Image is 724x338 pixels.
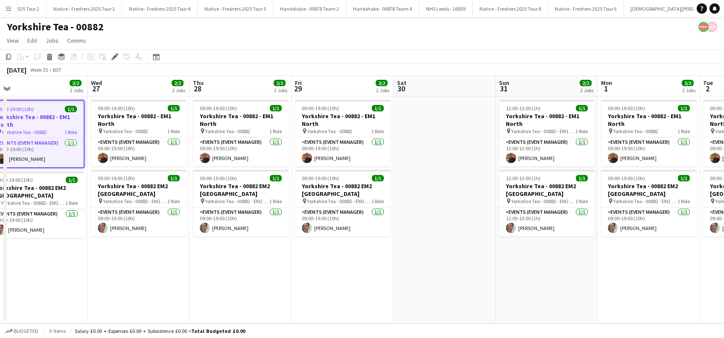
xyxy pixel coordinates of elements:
[47,328,67,334] span: 0 items
[346,0,419,17] button: Handshake - 00878 Team 4
[3,35,22,46] a: View
[473,0,548,17] button: Native - Freshers 2025 Tour 8
[548,0,624,17] button: Native - Freshers 2025 Tour 6
[75,328,245,334] div: Salary £0.00 + Expenses £0.00 + Subsistence £0.00 =
[24,35,41,46] a: Edit
[27,37,37,44] span: Edit
[698,22,709,32] app-user-avatar: native Staffing
[67,37,86,44] span: Comms
[47,0,122,17] button: Native - Freshers 2025 Tour 3
[198,0,273,17] button: Native - Freshers 2025 Tour 5
[7,66,26,74] div: [DATE]
[122,0,198,17] button: Native - Freshers 2025 Tour 4
[46,37,58,44] span: Jobs
[7,20,104,33] h1: Yorkshire Tea - 00882
[7,37,19,44] span: View
[273,0,346,17] button: Handshake - 00878 Team 2
[707,22,717,32] app-user-avatar: native Staffing
[64,35,90,46] a: Comms
[53,67,61,73] div: BST
[14,328,38,334] span: Budgeted
[42,35,62,46] a: Jobs
[4,326,40,336] button: Budgeted
[419,0,473,17] button: NHS Leeds - 16859
[191,328,245,334] span: Total Budgeted £0.00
